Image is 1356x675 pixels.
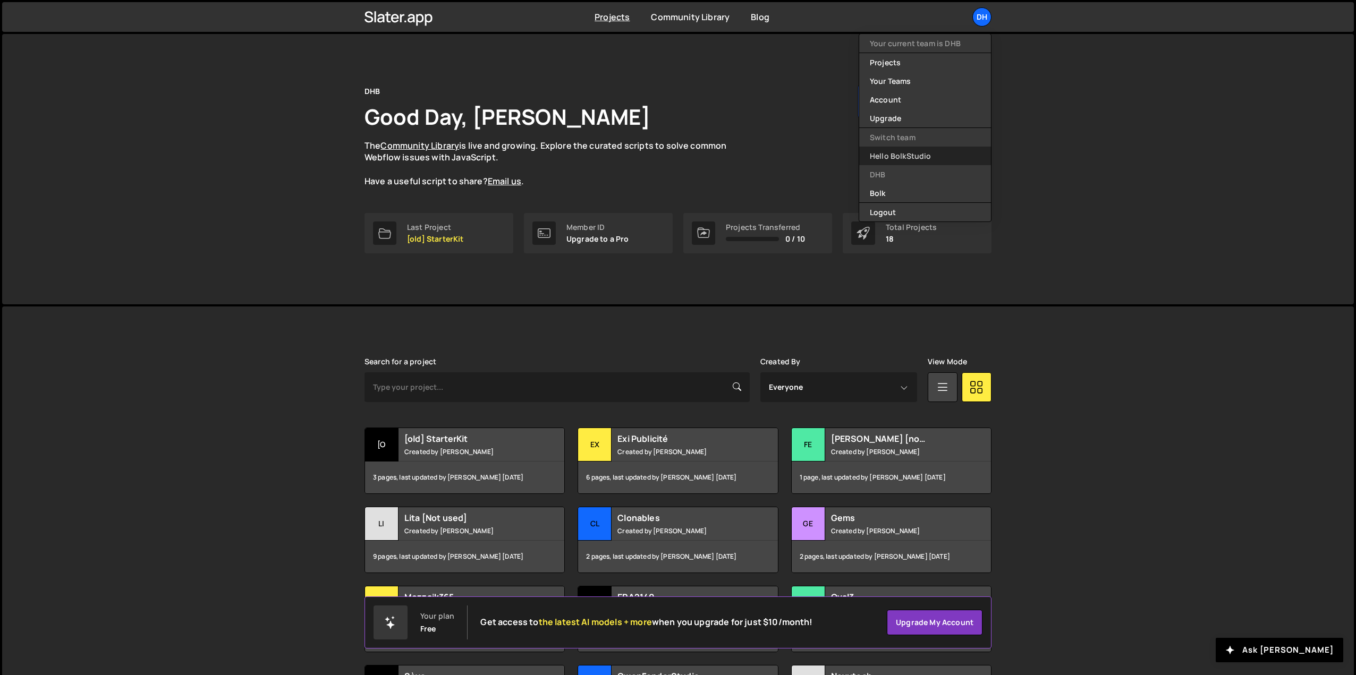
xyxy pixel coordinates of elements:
div: 6 pages, last updated by [PERSON_NAME] [DATE] [578,462,777,493]
div: FE [792,428,825,462]
a: Community Library [380,140,459,151]
div: 1 page, last updated by [PERSON_NAME] [DATE] [792,462,991,493]
div: Cl [578,507,612,541]
div: 3 pages, last updated by [PERSON_NAME] [DATE] [365,462,564,493]
h2: [old] StarterKit [404,433,532,445]
a: Community Library [651,11,730,23]
label: Created By [760,357,801,366]
div: Ge [792,507,825,541]
div: 2 pages, last updated by [PERSON_NAME] [DATE] [578,541,777,573]
div: [o [365,428,399,462]
h2: Mozzaik365 [404,591,532,603]
h1: Good Day, [PERSON_NAME] [365,102,650,131]
input: Type your project... [365,372,750,402]
div: ER [578,586,612,620]
p: Upgrade to a Pro [566,235,629,243]
a: ER ERA2140 Created by [PERSON_NAME] 4 pages, last updated by [PERSON_NAME] over [DATE] [578,586,778,652]
a: Cl Clonables Created by [PERSON_NAME] 2 pages, last updated by [PERSON_NAME] [DATE] [578,507,778,573]
h2: Exi Publicité [617,433,745,445]
h2: Get access to when you upgrade for just $10/month! [480,617,812,627]
a: Ge Gems Created by [PERSON_NAME] 2 pages, last updated by [PERSON_NAME] [DATE] [791,507,991,573]
button: Ask [PERSON_NAME] [1216,638,1343,662]
label: Search for a project [365,357,436,366]
div: Total Projects [886,223,937,232]
div: Ov [792,586,825,620]
a: FE [PERSON_NAME] [not used] Created by [PERSON_NAME] 1 page, last updated by [PERSON_NAME] [DATE] [791,428,991,494]
small: Created by [PERSON_NAME] [831,526,959,535]
h2: Gems [831,512,959,524]
div: DHB [365,85,380,98]
small: Created by [PERSON_NAME] [404,447,532,456]
h2: Lita [Not used] [404,512,532,524]
h2: [PERSON_NAME] [not used] [831,433,959,445]
a: Hello BolkStudio [859,147,991,165]
a: Mo Mozzaik365 Created by [PERSON_NAME] 1 page, last updated by [PERSON_NAME] over [DATE] [365,586,565,652]
p: [old] StarterKit [407,235,464,243]
div: Mo [365,586,399,620]
small: Created by [PERSON_NAME] [831,447,959,456]
a: Account [859,90,991,109]
a: Last Project [old] StarterKit [365,213,513,253]
a: Bolk [859,184,991,202]
button: Logout [859,203,991,221]
h2: ERA2140 [617,591,745,603]
div: Projects Transferred [726,223,805,232]
small: Created by [PERSON_NAME] [404,526,532,535]
span: 0 / 10 [785,235,805,243]
p: The is live and growing. Explore the curated scripts to solve common Webflow issues with JavaScri... [365,140,747,187]
a: Li Lita [Not used] Created by [PERSON_NAME] 9 pages, last updated by [PERSON_NAME] [DATE] [365,507,565,573]
span: the latest AI models + more [539,616,652,628]
div: Li [365,507,399,541]
a: DH [972,7,991,27]
a: Email us [488,175,521,187]
div: Your plan [420,612,454,620]
div: 2 pages, last updated by [PERSON_NAME] [DATE] [792,541,991,573]
small: Created by [PERSON_NAME] [617,447,745,456]
div: Free [420,625,436,633]
h2: Clonables [617,512,745,524]
a: Projects [595,11,630,23]
p: 18 [886,235,937,243]
a: Ov Oval3 Created by [PERSON_NAME] 5 pages, last updated by [PERSON_NAME] over [DATE] [791,586,991,652]
a: Your Teams [859,72,991,90]
small: Created by [PERSON_NAME] [617,526,745,535]
a: Blog [751,11,769,23]
div: Ex [578,428,612,462]
a: Projects [859,53,991,72]
a: [o [old] StarterKit Created by [PERSON_NAME] 3 pages, last updated by [PERSON_NAME] [DATE] [365,428,565,494]
div: 9 pages, last updated by [PERSON_NAME] [DATE] [365,541,564,573]
h2: Oval3 [831,591,959,603]
a: Upgrade [859,109,991,127]
label: View Mode [928,357,967,366]
div: Last Project [407,223,464,232]
a: Upgrade my account [887,610,982,635]
a: Ex Exi Publicité Created by [PERSON_NAME] 6 pages, last updated by [PERSON_NAME] [DATE] [578,428,778,494]
div: Member ID [566,223,629,232]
